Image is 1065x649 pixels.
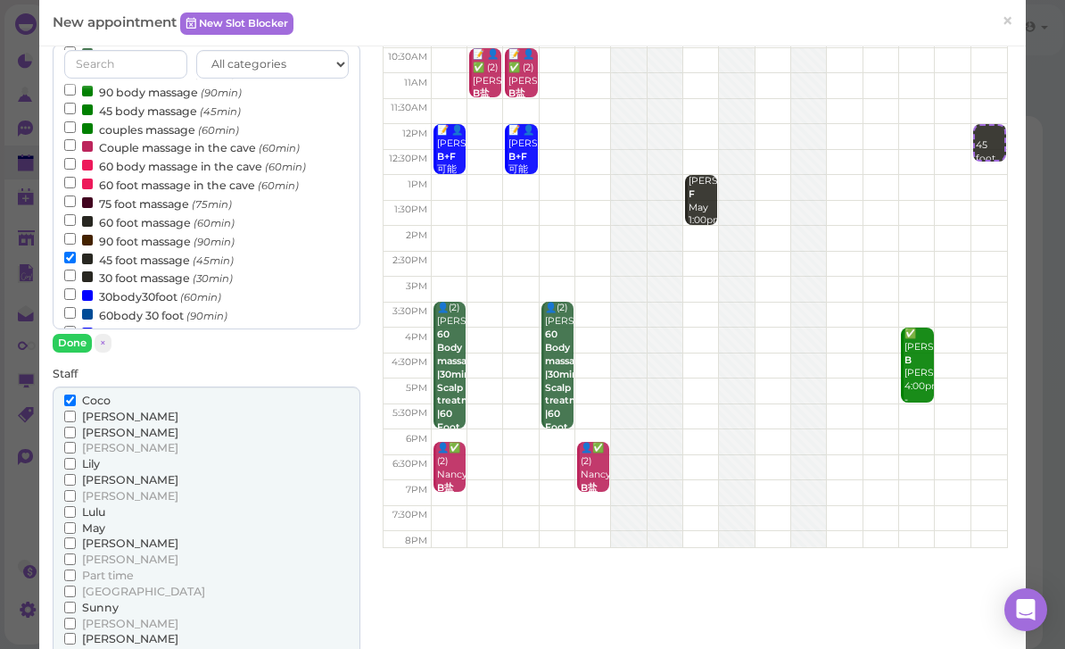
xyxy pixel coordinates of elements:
[437,151,456,162] b: B+F
[64,46,76,58] input: 75 body massage (75min)
[64,553,76,565] input: [PERSON_NAME]
[581,482,598,494] b: B盐
[53,334,92,353] button: Done
[64,586,76,597] input: [GEOGRAPHIC_DATA]
[192,198,232,211] small: (75min)
[82,537,178,550] span: [PERSON_NAME]
[545,329,596,460] b: 60 Body massage |30min Scalp treatment |60 Foot +45 salt
[405,331,427,343] span: 4pm
[82,601,119,614] span: Sunny
[689,188,695,200] b: F
[64,50,186,79] input: Search
[64,196,76,207] input: 75 foot massage (75min)
[64,268,233,287] label: 30 foot massage
[392,254,427,266] span: 2:30pm
[82,394,111,407] span: Coco
[82,473,178,487] span: [PERSON_NAME]
[53,366,78,382] label: Staff
[904,328,933,420] div: ✅ [PERSON_NAME] [PERSON_NAME] 4:00pm - 5:30pm
[82,617,178,630] span: [PERSON_NAME]
[64,103,76,114] input: 45 body massage (45min)
[64,411,76,422] input: [PERSON_NAME]
[394,204,427,215] span: 1:30pm
[904,354,912,366] b: B
[64,602,76,613] input: Sunny
[64,82,242,101] label: 90 body massage
[473,87,490,99] b: B盐
[64,139,76,151] input: Couple massage in the cave (60min)
[64,288,76,300] input: 30body30foot (60min)
[82,489,178,503] span: [PERSON_NAME]
[100,337,106,349] span: ×
[82,632,178,645] span: [PERSON_NAME]
[1002,9,1013,34] span: ×
[406,280,427,292] span: 3pm
[64,177,76,188] input: 60 foot massage in the cave (60min)
[406,382,427,394] span: 5pm
[64,156,306,175] label: 60 body massage in the cave
[580,442,609,548] div: 👤✅ (2) Nancyray Lily|Sunny 6:15pm - 7:15pm
[64,214,76,226] input: 60 foot massage (60min)
[198,124,239,137] small: (60min)
[82,521,105,535] span: May
[200,105,241,118] small: (45min)
[436,302,466,541] div: 👤(2) [PERSON_NAME] Part time |Sunny 3:30pm - 6:00pm
[64,233,76,245] input: 90 foot massage (90min)
[82,426,178,439] span: [PERSON_NAME]
[180,12,293,34] a: New Slot Blocker
[406,484,427,495] span: 7pm
[392,356,427,368] span: 4:30pm
[64,137,300,156] label: Couple massage in the cave
[402,128,427,139] span: 12pm
[82,410,178,423] span: [PERSON_NAME]
[180,291,221,304] small: (60min)
[194,217,235,229] small: (60min)
[64,252,76,263] input: 45 foot massage (45min)
[64,506,76,518] input: Lulu
[64,458,76,470] input: Lily
[64,395,76,406] input: Coco
[406,433,427,445] span: 6pm
[201,87,242,99] small: (90min)
[437,329,488,460] b: 60 Body massage |30min Scalp treatment |60 Foot +45 salt
[392,305,427,317] span: 3:30pm
[64,324,224,343] label: 45body 45foot
[64,250,234,269] label: 45 foot massage
[389,153,427,164] span: 12:30pm
[64,474,76,486] input: [PERSON_NAME]
[82,553,178,566] span: [PERSON_NAME]
[404,77,427,88] span: 11am
[64,231,235,250] label: 90 foot massage
[64,194,232,212] label: 75 foot massage
[392,407,427,419] span: 5:30pm
[508,48,537,181] div: 📝 👤✅ (2) [PERSON_NAME] [DEMOGRAPHIC_DATA] [PERSON_NAME]|[PERSON_NAME] 10:30am - 11:30am
[64,101,241,120] label: 45 body massage
[406,229,427,241] span: 2pm
[64,307,76,319] input: 60body 30 foot (90min)
[53,13,180,30] span: New appointment
[64,442,76,453] input: [PERSON_NAME]
[95,334,111,353] button: ×
[82,457,100,470] span: Lily
[508,151,527,162] b: B+F
[193,254,234,267] small: (45min)
[436,124,466,270] div: 📝 👤[PERSON_NAME] 可能做75分钟 [PERSON_NAME] |Sunny 12:00pm - 1:00pm
[64,305,227,324] label: 60body 30 foot
[64,570,76,581] input: Part time
[64,158,76,170] input: 60 body massage in the cave (60min)
[1004,588,1047,631] div: Open Intercom Messenger
[64,212,235,231] label: 60 foot massage
[186,310,227,322] small: (90min)
[64,120,239,138] label: couples massage
[64,287,221,305] label: 30body30foot
[64,270,76,281] input: 30 foot massage (30min)
[82,569,134,582] span: Part time
[391,102,427,113] span: 11:30am
[64,326,76,337] input: 45body 45foot (90min)
[388,51,427,62] span: 10:30am
[64,121,76,133] input: couples massage (60min)
[437,482,454,494] b: B盐
[64,537,76,549] input: [PERSON_NAME]
[392,458,427,470] span: 6:30pm
[405,535,427,546] span: 8pm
